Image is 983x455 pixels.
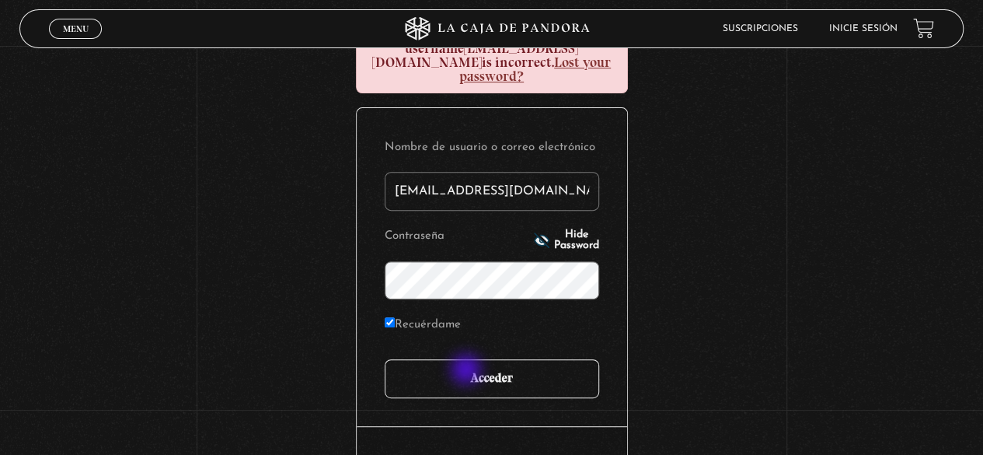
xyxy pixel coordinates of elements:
[63,24,89,33] span: Menu
[723,24,798,33] a: Suscripciones
[372,40,578,71] strong: [EMAIL_ADDRESS][DOMAIN_NAME]
[385,359,599,398] input: Acceder
[385,317,395,327] input: Recuérdame
[829,24,898,33] a: Inicie sesión
[459,54,611,85] a: Lost your password?
[385,225,530,249] label: Contraseña
[554,229,599,251] span: Hide Password
[913,18,934,39] a: View your shopping cart
[385,313,461,338] label: Recuérdame
[356,17,628,93] div: The password you entered for the username is incorrect.
[58,37,94,47] span: Cerrar
[534,229,599,251] button: Hide Password
[385,136,599,160] label: Nombre de usuario o correo electrónico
